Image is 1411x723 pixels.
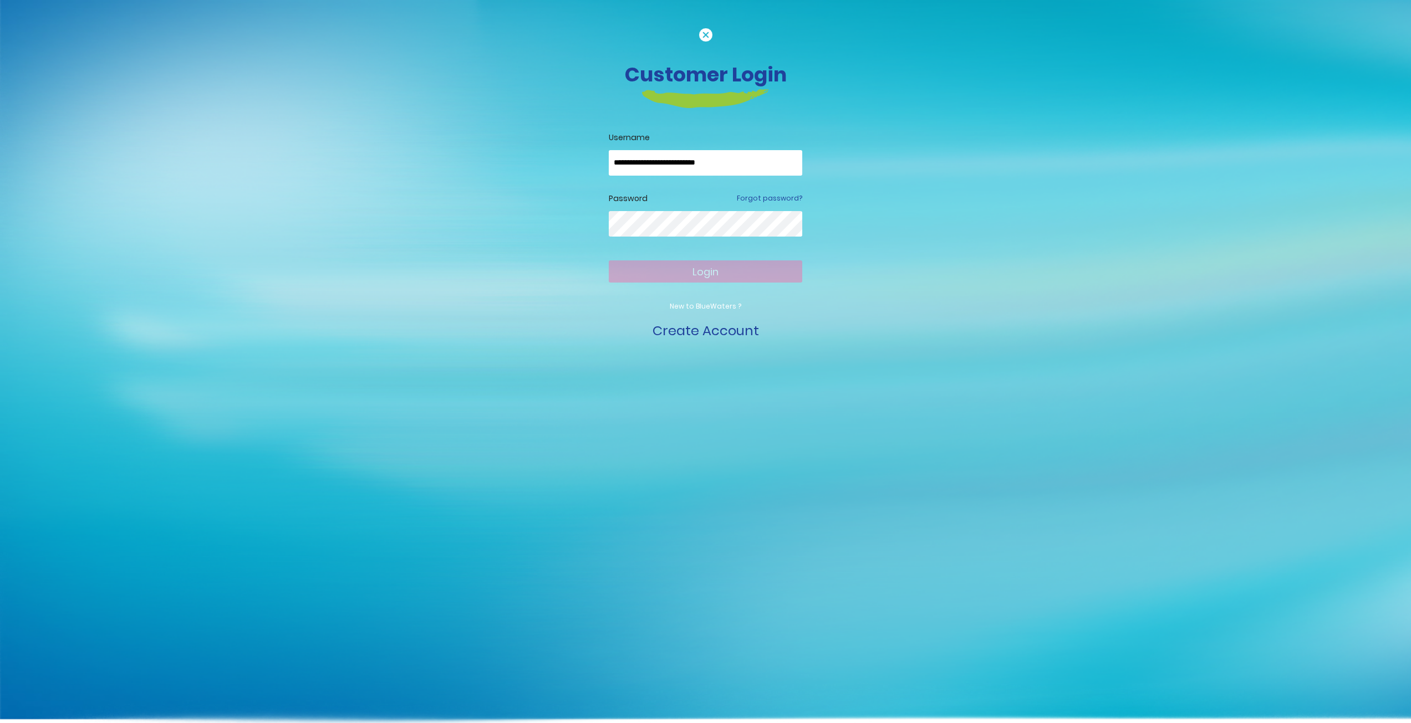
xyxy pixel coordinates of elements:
[609,193,648,204] label: Password
[737,193,802,203] a: Forgot password?
[398,63,1013,86] h3: Customer Login
[609,301,802,311] p: New to BlueWaters ?
[653,321,759,340] a: Create Account
[642,89,769,108] img: login-heading-border.png
[609,132,802,143] label: Username
[699,28,712,42] img: cancel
